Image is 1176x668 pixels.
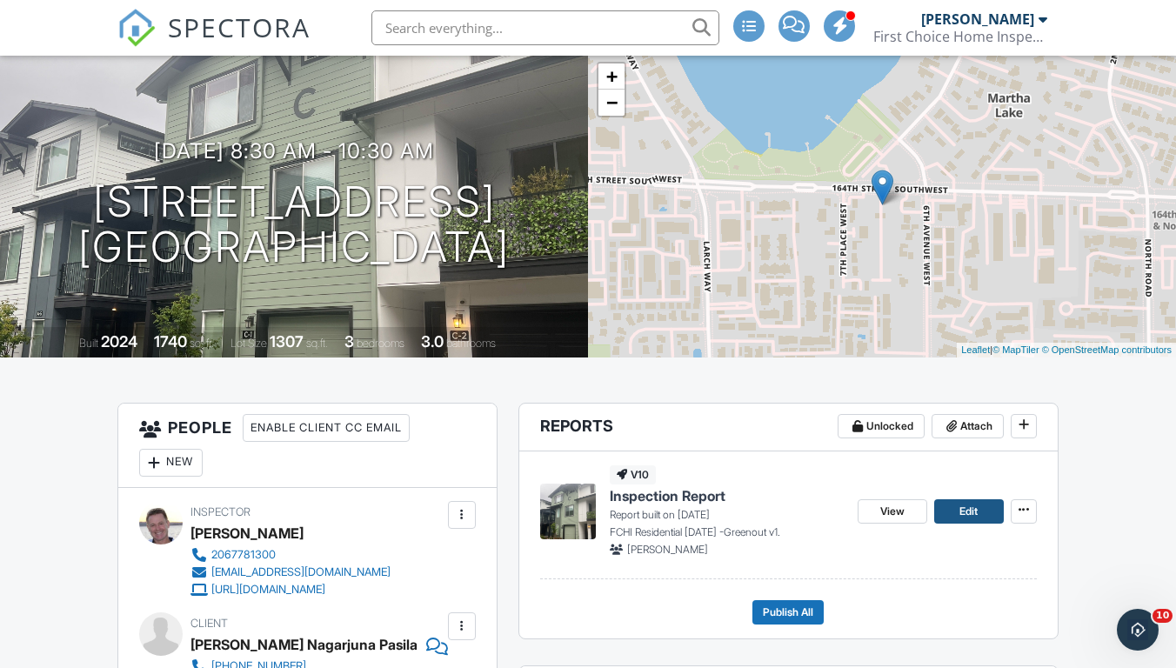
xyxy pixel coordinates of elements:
[190,564,391,581] a: [EMAIL_ADDRESS][DOMAIN_NAME]
[1153,609,1173,623] span: 10
[101,332,137,351] div: 2024
[357,337,404,350] span: bedrooms
[154,332,187,351] div: 1740
[231,337,267,350] span: Lot Size
[446,337,496,350] span: bathrooms
[1117,609,1159,651] iframe: Intercom live chat
[117,23,311,60] a: SPECTORA
[190,520,304,546] div: [PERSON_NAME]
[190,581,391,598] a: [URL][DOMAIN_NAME]
[1042,344,1172,355] a: © OpenStreetMap contributors
[211,565,391,579] div: [EMAIL_ADDRESS][DOMAIN_NAME]
[190,631,418,658] div: [PERSON_NAME] Nagarjuna Pasila
[992,344,1039,355] a: © MapTiler
[961,344,990,355] a: Leaflet
[371,10,719,45] input: Search everything...
[211,548,276,562] div: 2067781300
[957,343,1176,357] div: |
[79,337,98,350] span: Built
[211,583,325,597] div: [URL][DOMAIN_NAME]
[873,28,1047,45] div: First Choice Home Inspection
[598,90,625,116] a: Zoom out
[598,63,625,90] a: Zoom in
[344,332,354,351] div: 3
[243,414,410,442] div: Enable Client CC Email
[190,505,251,518] span: Inspector
[190,546,391,564] a: 2067781300
[154,139,434,163] h3: [DATE] 8:30 am - 10:30 am
[78,179,510,271] h1: [STREET_ADDRESS] [GEOGRAPHIC_DATA]
[270,332,304,351] div: 1307
[306,337,328,350] span: sq.ft.
[190,617,228,630] span: Client
[190,337,214,350] span: sq. ft.
[118,404,497,488] h3: People
[168,9,311,45] span: SPECTORA
[117,9,156,47] img: The Best Home Inspection Software - Spectora
[139,449,203,477] div: New
[921,10,1034,28] div: [PERSON_NAME]
[421,332,444,351] div: 3.0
